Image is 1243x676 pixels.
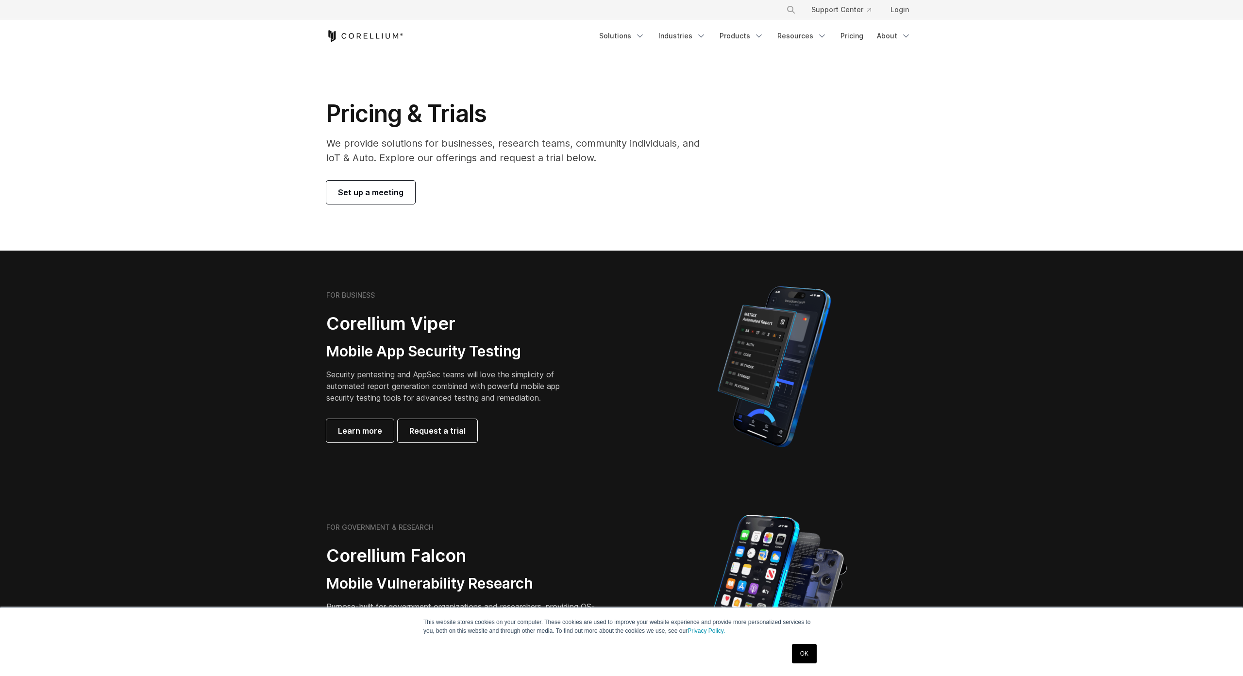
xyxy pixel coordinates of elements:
[409,425,466,437] span: Request a trial
[326,181,415,204] a: Set up a meeting
[593,27,651,45] a: Solutions
[398,419,477,442] a: Request a trial
[338,186,403,198] span: Set up a meeting
[701,282,847,452] img: Corellium MATRIX automated report on iPhone showing app vulnerability test results across securit...
[423,618,820,635] p: This website stores cookies on your computer. These cookies are used to improve your website expe...
[593,27,917,45] div: Navigation Menu
[326,419,394,442] a: Learn more
[835,27,869,45] a: Pricing
[326,30,403,42] a: Corellium Home
[326,291,375,300] h6: FOR BUSINESS
[326,575,598,593] h3: Mobile Vulnerability Research
[871,27,917,45] a: About
[714,27,770,45] a: Products
[326,601,598,636] p: Purpose-built for government organizations and researchers, providing OS-level capabilities and p...
[653,27,712,45] a: Industries
[326,313,575,335] h2: Corellium Viper
[792,644,817,663] a: OK
[688,627,725,634] a: Privacy Policy.
[338,425,382,437] span: Learn more
[326,99,713,128] h1: Pricing & Trials
[326,523,434,532] h6: FOR GOVERNMENT & RESEARCH
[804,1,879,18] a: Support Center
[326,545,598,567] h2: Corellium Falcon
[782,1,800,18] button: Search
[774,1,917,18] div: Navigation Menu
[326,136,713,165] p: We provide solutions for businesses, research teams, community individuals, and IoT & Auto. Explo...
[883,1,917,18] a: Login
[772,27,833,45] a: Resources
[326,369,575,404] p: Security pentesting and AppSec teams will love the simplicity of automated report generation comb...
[326,342,575,361] h3: Mobile App Security Testing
